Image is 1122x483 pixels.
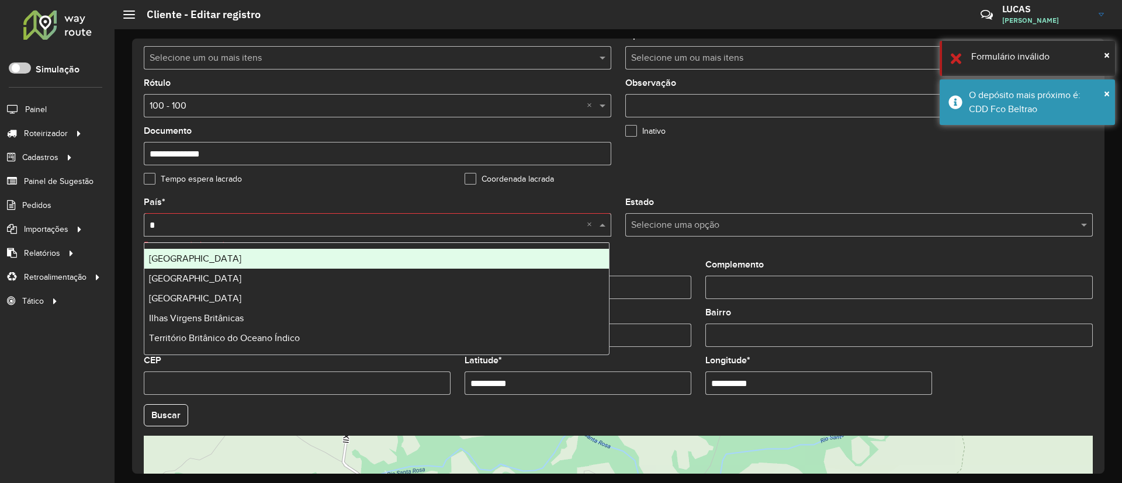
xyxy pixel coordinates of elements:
[144,195,165,209] label: País
[36,62,79,77] label: Simulação
[24,223,68,235] span: Importações
[149,273,241,283] span: [GEOGRAPHIC_DATA]
[625,125,666,137] label: Inativo
[144,241,234,249] formly-validation-message: Este campo é obrigatório
[144,76,171,90] label: Rótulo
[24,127,68,140] span: Roteirizador
[971,50,1106,64] div: Formulário inválido
[144,242,610,355] ng-dropdown-panel: Options list
[24,247,60,259] span: Relatórios
[149,253,241,263] span: [GEOGRAPHIC_DATA]
[144,404,188,426] button: Buscar
[25,103,47,116] span: Painel
[969,88,1106,116] div: O depósito mais próximo é: CDD Fco Beltrao
[625,195,654,209] label: Estado
[22,295,44,307] span: Tático
[149,313,244,323] span: Ilhas Virgens Britânicas
[149,293,241,303] span: [GEOGRAPHIC_DATA]
[144,353,161,367] label: CEP
[22,151,58,164] span: Cadastros
[24,175,93,187] span: Painel de Sugestão
[1104,87,1110,100] span: ×
[135,8,261,21] h2: Cliente - Editar registro
[587,99,597,113] span: Clear all
[144,173,242,185] label: Tempo espera lacrado
[1104,85,1110,102] button: Close
[1104,46,1110,64] button: Close
[705,305,731,319] label: Bairro
[144,124,192,138] label: Documento
[465,173,554,185] label: Coordenada lacrada
[1104,48,1110,61] span: ×
[974,2,999,27] a: Contato Rápido
[705,258,764,272] label: Complemento
[465,353,502,367] label: Latitude
[705,353,750,367] label: Longitude
[587,218,597,232] span: Clear all
[24,271,86,283] span: Retroalimentação
[625,76,676,90] label: Observação
[1002,15,1090,26] span: [PERSON_NAME]
[22,199,51,211] span: Pedidos
[1002,4,1090,15] h3: LUCAS
[149,333,300,343] span: Território Britânico do Oceano Índico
